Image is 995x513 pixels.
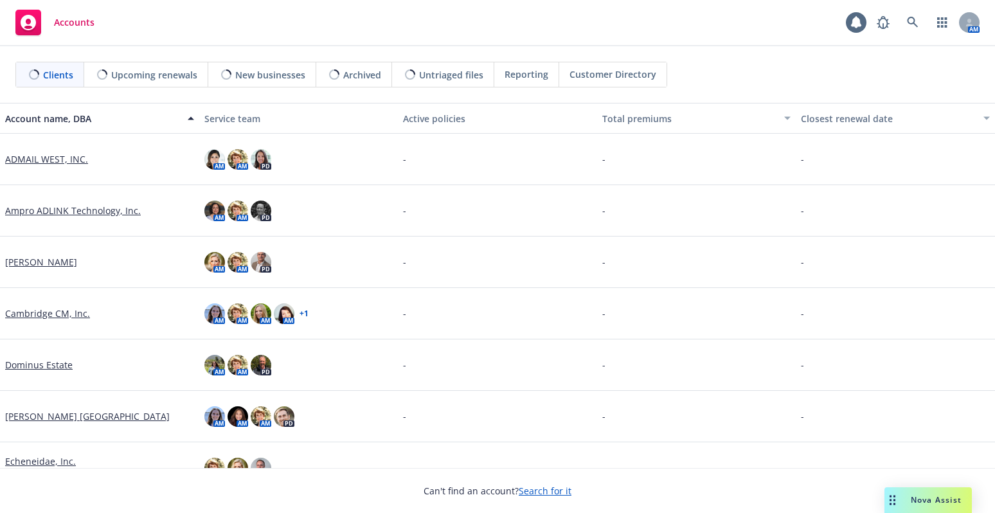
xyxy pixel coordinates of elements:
span: - [801,410,804,423]
img: photo [204,355,225,375]
span: - [602,410,605,423]
span: - [602,152,605,166]
span: Clients [43,68,73,82]
span: Can't find an account? [424,484,571,498]
span: - [403,204,406,217]
button: Total premiums [597,103,796,134]
img: photo [228,252,248,273]
span: - [801,152,804,166]
span: Reporting [505,67,548,81]
a: [PERSON_NAME] [GEOGRAPHIC_DATA] [5,410,170,423]
div: Drag to move [884,487,901,513]
img: photo [228,355,248,375]
button: Nova Assist [884,487,972,513]
span: Untriaged files [419,68,483,82]
span: Customer Directory [569,67,656,81]
span: - [403,255,406,269]
img: photo [251,303,271,324]
a: Dominus Estate [5,358,73,372]
button: Service team [199,103,399,134]
img: photo [204,303,225,324]
a: Switch app [929,10,955,35]
a: Ampro ADLINK Technology, Inc. [5,204,141,217]
div: Total premiums [602,112,777,125]
button: Closest renewal date [796,103,995,134]
a: Report a Bug [870,10,896,35]
span: Upcoming renewals [111,68,197,82]
img: photo [204,201,225,221]
div: Closest renewal date [801,112,976,125]
img: photo [251,458,271,478]
a: + 1 [300,310,309,318]
a: Cambridge CM, Inc. [5,307,90,320]
span: - [801,461,804,474]
span: - [602,307,605,320]
span: - [403,410,406,423]
span: New businesses [235,68,305,82]
div: Active policies [403,112,592,125]
span: - [602,255,605,269]
span: Nova Assist [911,494,962,505]
span: - [403,307,406,320]
img: photo [204,458,225,478]
button: Active policies [398,103,597,134]
span: - [801,307,804,320]
div: Service team [204,112,393,125]
img: photo [228,201,248,221]
img: photo [251,149,271,170]
a: Search [900,10,926,35]
a: Search for it [519,485,571,497]
span: - [801,358,804,372]
span: - [403,461,406,474]
img: photo [228,406,248,427]
a: [PERSON_NAME] [5,255,77,269]
img: photo [228,149,248,170]
span: Accounts [54,17,94,28]
span: Archived [343,68,381,82]
span: - [403,152,406,166]
img: photo [204,252,225,273]
a: Accounts [10,4,100,40]
img: photo [251,201,271,221]
span: - [602,358,605,372]
img: photo [251,355,271,375]
span: - [602,204,605,217]
img: photo [228,303,248,324]
img: photo [204,149,225,170]
img: photo [274,406,294,427]
span: - [801,255,804,269]
img: photo [204,406,225,427]
span: - [602,461,605,474]
span: - [403,358,406,372]
img: photo [228,458,248,478]
img: photo [251,252,271,273]
img: photo [251,406,271,427]
a: ADMAIL WEST, INC. [5,152,88,166]
a: Echeneidae, Inc. [5,455,76,468]
div: Account name, DBA [5,112,180,125]
span: - [801,204,804,217]
img: photo [274,303,294,324]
